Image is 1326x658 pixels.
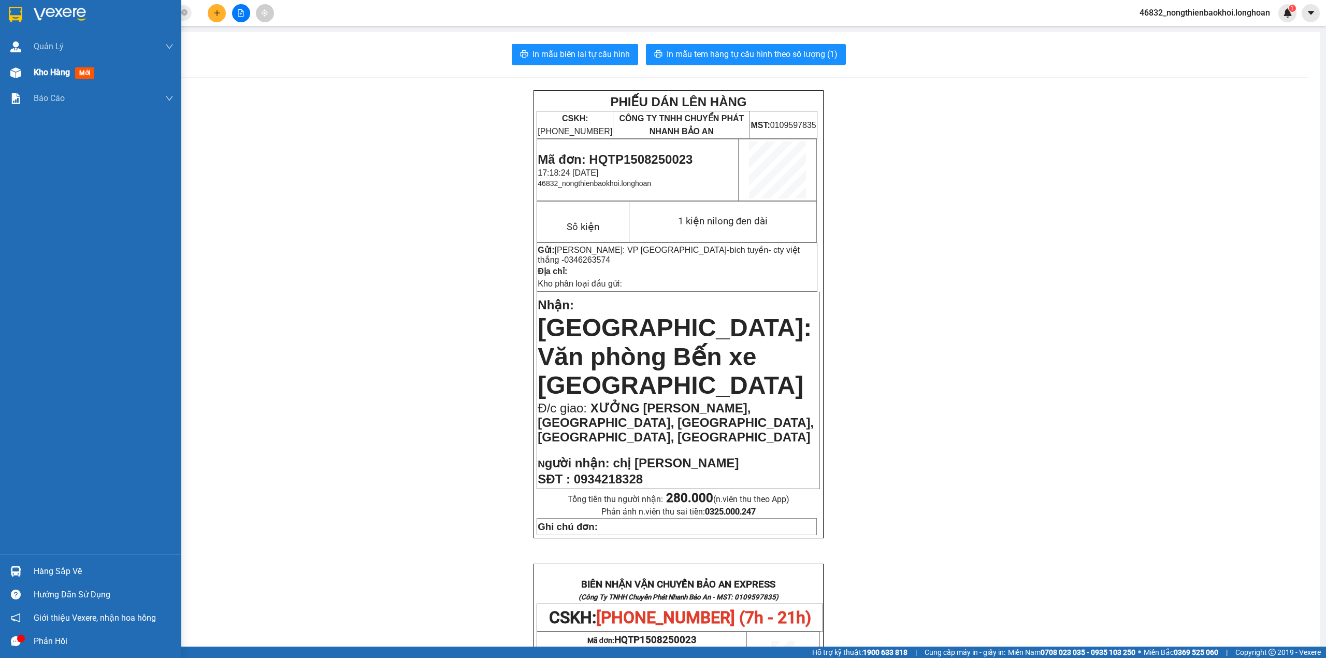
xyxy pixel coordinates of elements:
[11,590,21,599] span: question-circle
[1144,647,1218,658] span: Miền Bắc
[812,647,907,658] span: Hỗ trợ kỹ thuật:
[10,41,21,52] img: warehouse-icon
[863,648,907,656] strong: 1900 633 818
[587,636,697,645] span: Mã đơn:
[538,168,598,177] span: 17:18:24 [DATE]
[165,42,174,51] span: down
[532,48,630,61] span: In mẫu biên lai tự cấu hình
[555,246,727,254] span: [PERSON_NAME]: VP [GEOGRAPHIC_DATA]
[601,507,756,517] span: Phản ánh n.viên thu sai tiền:
[646,44,846,65] button: printerIn mẫu tem hàng tự cấu hình theo số lượng (1)
[34,67,70,77] span: Kho hàng
[1131,6,1278,19] span: 46832_nongthienbaokhoi.longhoan
[11,636,21,646] span: message
[538,298,574,312] span: Nhận:
[567,221,599,233] span: Số kiện
[614,634,697,646] span: HQTP1508250023
[538,267,567,276] strong: Địa chỉ:
[579,593,779,601] strong: (Công Ty TNHH Chuyển Phát Nhanh Bảo An - MST: 0109597835)
[261,9,268,17] span: aim
[34,587,174,603] div: Hướng dẫn sử dụng
[564,255,610,264] span: 0346263574
[545,456,610,470] span: gười nhận:
[666,491,713,505] strong: 280.000
[34,92,65,105] span: Báo cáo
[1041,648,1135,656] strong: 0708 023 035 - 0935 103 250
[1138,650,1141,654] span: ⚪️
[520,50,528,60] span: printer
[1174,648,1218,656] strong: 0369 525 060
[581,579,775,590] strong: BIÊN NHẬN VẬN CHUYỂN BẢO AN EXPRESS
[11,613,21,623] span: notification
[678,216,768,227] span: 1 kiện nilong đen dài
[538,521,598,532] strong: Ghi chú đơn:
[34,40,64,53] span: Quản Lý
[34,611,156,624] span: Giới thiệu Vexere, nhận hoa hồng
[568,494,789,504] span: Tổng tiền thu người nhận:
[181,9,188,16] span: close-circle
[512,44,638,65] button: printerIn mẫu biên lai tự cấu hình
[538,246,800,264] span: bích tuyền- cty việt thắng -
[34,564,174,579] div: Hàng sắp về
[538,179,651,188] span: 46832_nongthienbaokhoi.longhoan
[538,314,812,399] span: [GEOGRAPHIC_DATA]: Văn phòng Bến xe [GEOGRAPHIC_DATA]
[232,4,250,22] button: file-add
[619,114,744,136] span: CÔNG TY TNHH CHUYỂN PHÁT NHANH BẢO AN
[237,9,244,17] span: file-add
[751,121,816,130] span: 0109597835
[549,608,811,627] span: CSKH:
[538,246,800,264] span: -
[34,634,174,649] div: Phản hồi
[538,401,814,444] span: XƯỞNG [PERSON_NAME], [GEOGRAPHIC_DATA], [GEOGRAPHIC_DATA], [GEOGRAPHIC_DATA], [GEOGRAPHIC_DATA]
[538,279,622,288] span: Kho phân loại đầu gửi:
[1269,649,1276,656] span: copyright
[915,647,917,658] span: |
[256,4,274,22] button: aim
[610,95,746,109] strong: PHIẾU DÁN LÊN HÀNG
[538,114,612,136] span: [PHONE_NUMBER]
[208,4,226,22] button: plus
[538,459,609,469] strong: N
[538,401,590,415] span: Đ/c giao:
[751,121,770,130] strong: MST:
[562,114,588,123] strong: CSKH:
[538,246,554,254] strong: Gửi:
[1289,5,1296,12] sup: 1
[1283,8,1292,18] img: icon-new-feature
[1226,647,1228,658] span: |
[574,472,643,486] span: 0934218328
[75,67,94,79] span: mới
[667,48,838,61] span: In mẫu tem hàng tự cấu hình theo số lượng (1)
[705,507,756,517] strong: 0325.000.247
[213,9,221,17] span: plus
[613,456,739,470] span: chị [PERSON_NAME]
[596,608,811,627] span: [PHONE_NUMBER] (7h - 21h)
[9,7,22,22] img: logo-vxr
[10,566,21,577] img: warehouse-icon
[1306,8,1316,18] span: caret-down
[538,472,570,486] strong: SĐT :
[1302,4,1320,22] button: caret-down
[181,8,188,18] span: close-circle
[666,494,789,504] span: (n.viên thu theo App)
[925,647,1005,658] span: Cung cấp máy in - giấy in:
[1290,5,1294,12] span: 1
[10,93,21,104] img: solution-icon
[165,94,174,103] span: down
[10,67,21,78] img: warehouse-icon
[1008,647,1135,658] span: Miền Nam
[538,152,693,166] span: Mã đơn: HQTP1508250023
[654,50,662,60] span: printer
